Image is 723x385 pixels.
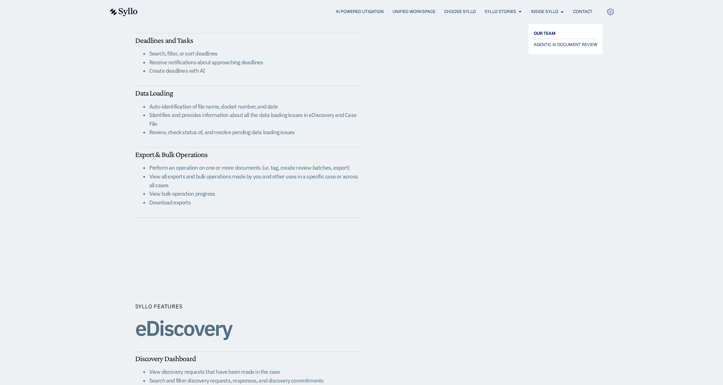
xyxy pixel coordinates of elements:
li: Auto-identification of file name, docket number, and date [149,102,362,111]
li: Identifies and provides information about all the data loading issues in eDiscovery and Case File [149,111,362,128]
span: OUR TEAM [534,29,556,38]
li: Review, check status of, and resolve pending data loading issues [149,128,362,137]
img: syllo [109,8,138,16]
li: Search and filter discovery requests, responses, and discovery commitments [149,376,362,385]
a: Syllo Stories [485,8,516,15]
h5: Export & Bulk Operations [135,150,362,159]
a: OUR TEAM [534,29,597,38]
div: Menu Toggle [152,8,592,15]
h1: eDiscovery [135,317,232,340]
h5: Data Loading [135,89,362,98]
nav: Menu [152,8,592,15]
p: SYLLO FEATURES [135,302,183,311]
a: Unified Workspace [393,8,435,15]
li: Receive notifications about approaching deadlines [149,58,362,67]
a: Contact [573,8,592,15]
li: Download exports [149,198,362,207]
li: Perform an operation on one or more documents (i.e. tag, create review batches, export) [149,163,362,172]
a: AGENTIC AI DOCUMENT REVIEW [534,40,597,49]
li: View discovery requests that have been made in the case [149,367,362,376]
li: View bulk operation progress [149,189,362,198]
a: Inside Syllo [531,8,558,15]
a: Choose Syllo [444,8,476,15]
h5: Discovery Dashboard [135,354,362,363]
a: AI Powered Litigation [336,8,384,15]
li: Create deadlines with AI [149,66,362,75]
li: View all exports and bulk operations made by you and other uses in a specific case or across all ... [149,172,362,189]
